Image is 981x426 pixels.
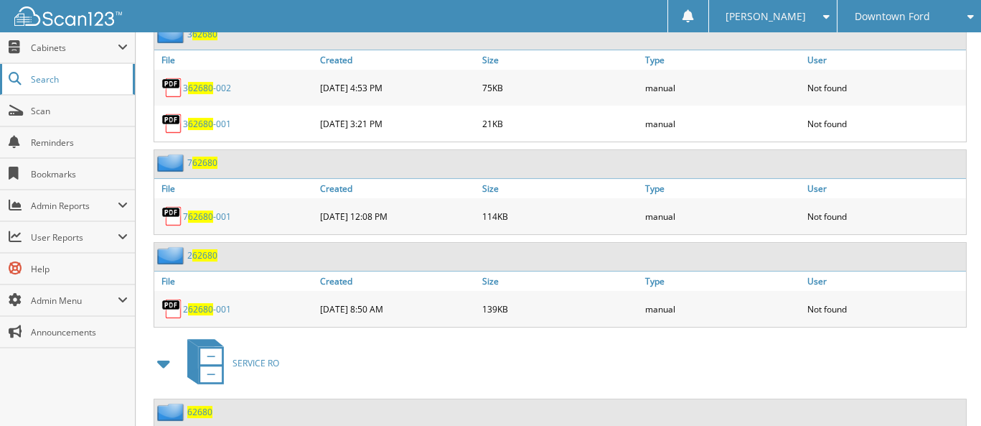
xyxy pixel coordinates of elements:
span: [PERSON_NAME] [726,12,806,21]
div: [DATE] 4:53 PM [316,73,479,102]
img: folder2.png [157,25,187,43]
div: 114KB [479,202,641,231]
a: Created [316,50,479,70]
span: SERVICE RO [233,357,279,369]
a: Type [642,50,804,70]
div: Not found [804,295,966,323]
div: manual [642,109,804,138]
a: 762680-001 [183,210,231,223]
span: Downtown Ford [855,12,930,21]
a: 362680-001 [183,118,231,130]
a: Created [316,272,479,291]
a: 262680-001 [183,303,231,315]
div: manual [642,295,804,323]
div: manual [642,202,804,231]
span: 62680 [188,82,213,94]
img: folder2.png [157,246,187,264]
a: File [154,179,316,198]
span: 62680 [192,249,217,261]
div: [DATE] 8:50 AM [316,295,479,323]
img: PDF.png [161,298,183,320]
a: SERVICE RO [179,335,279,392]
a: 362680-002 [183,82,231,94]
a: User [804,272,966,291]
span: Cabinets [31,42,118,54]
div: Not found [804,202,966,231]
span: 62680 [188,210,213,223]
div: [DATE] 12:08 PM [316,202,479,231]
span: 62680 [188,303,213,315]
a: File [154,50,316,70]
a: User [804,179,966,198]
span: Reminders [31,136,128,149]
span: 62680 [192,157,217,169]
div: manual [642,73,804,102]
img: PDF.png [161,113,183,134]
a: Type [642,179,804,198]
div: 139KB [479,295,641,323]
span: Bookmarks [31,168,128,180]
div: [DATE] 3:21 PM [316,109,479,138]
a: 362680 [187,28,217,40]
a: Created [316,179,479,198]
a: File [154,272,316,291]
span: User Reports [31,231,118,244]
span: Help [31,263,128,275]
img: folder2.png [157,403,187,421]
span: Admin Menu [31,295,118,307]
a: Size [479,272,641,291]
div: 21KB [479,109,641,138]
a: Type [642,272,804,291]
a: 62680 [187,406,212,418]
img: PDF.png [161,205,183,227]
img: folder2.png [157,154,187,172]
span: 62680 [188,118,213,130]
div: Not found [804,73,966,102]
a: 262680 [187,249,217,261]
img: scan123-logo-white.svg [14,6,122,26]
div: 75KB [479,73,641,102]
div: Not found [804,109,966,138]
span: Admin Reports [31,200,118,212]
a: Size [479,50,641,70]
span: Scan [31,105,128,117]
a: Size [479,179,641,198]
a: User [804,50,966,70]
span: 62680 [192,28,217,40]
iframe: Chat Widget [909,357,981,426]
a: 762680 [187,157,217,169]
span: Announcements [31,326,128,338]
img: PDF.png [161,77,183,98]
span: Search [31,73,126,85]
